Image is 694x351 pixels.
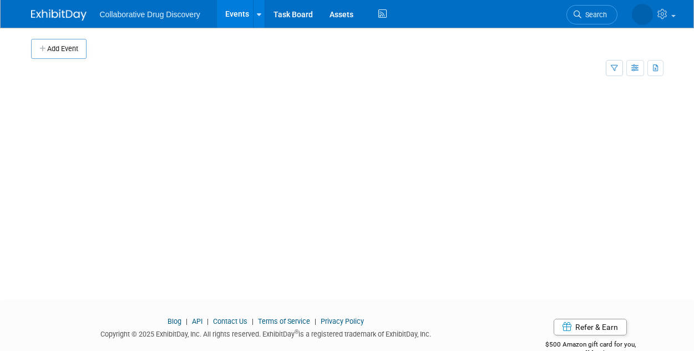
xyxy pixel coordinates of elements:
[168,317,181,325] a: Blog
[554,319,627,335] a: Refer & Earn
[581,11,607,19] span: Search
[566,5,617,24] a: Search
[100,10,200,19] span: Collaborative Drug Discovery
[295,329,298,335] sup: ®
[249,317,256,325] span: |
[31,9,87,21] img: ExhibitDay
[183,317,190,325] span: |
[192,317,202,325] a: API
[321,317,364,325] a: Privacy Policy
[312,317,319,325] span: |
[213,317,247,325] a: Contact Us
[204,317,211,325] span: |
[258,317,310,325] a: Terms of Service
[31,327,501,339] div: Copyright © 2025 ExhibitDay, Inc. All rights reserved. ExhibitDay is a registered trademark of Ex...
[632,4,653,25] img: Tamsin Lamont
[31,39,87,59] button: Add Event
